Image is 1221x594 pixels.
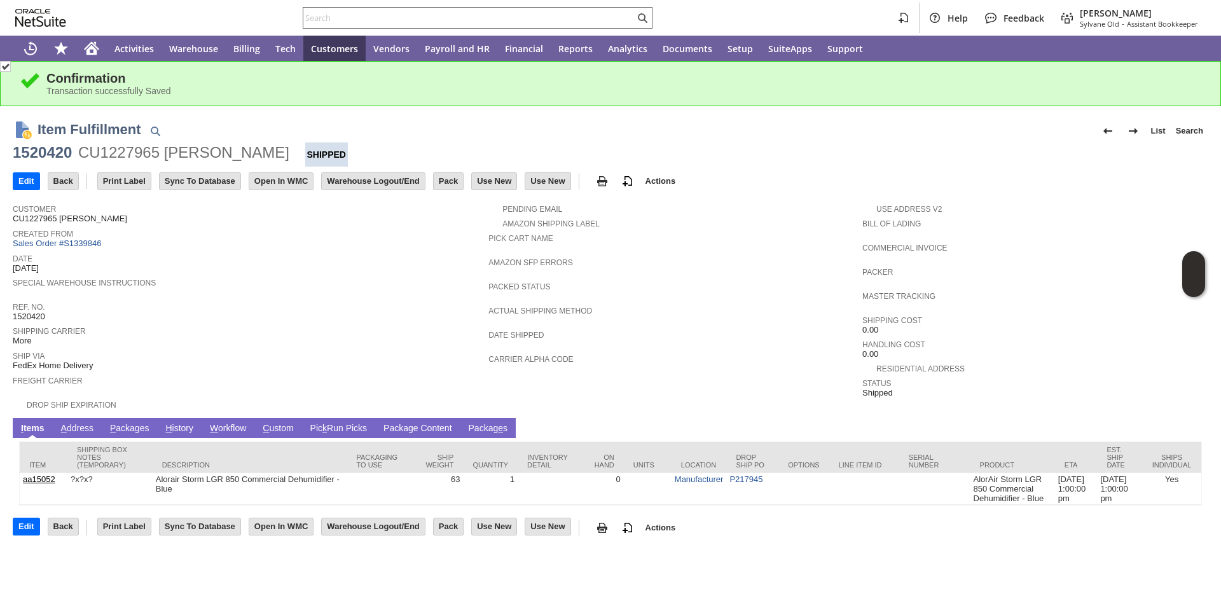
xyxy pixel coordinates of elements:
[1100,123,1115,139] img: Previous
[13,518,39,535] input: Edit
[249,173,314,190] input: Open In WMC
[38,119,141,140] h1: Item Fulfillment
[23,41,38,56] svg: Recent Records
[380,423,455,435] a: Package Content
[472,173,516,190] input: Use New
[970,473,1055,505] td: AlorAir Storm LGR 850 Commercial Dehumidifier - Blue
[558,43,593,55] span: Reports
[13,327,86,336] a: Shipping Carrier
[13,254,32,263] a: Date
[322,518,424,535] input: Warehouse Logout/End
[249,518,314,535] input: Open In WMC
[1004,12,1044,24] span: Feedback
[21,423,24,433] span: I
[413,473,464,505] td: 63
[862,379,892,388] a: Status
[736,453,769,469] div: Drop Ship PO
[425,43,490,55] span: Payroll and HR
[980,461,1045,469] div: Product
[303,10,635,25] input: Search
[488,307,592,315] a: Actual Shipping Method
[13,376,83,385] a: Freight Carrier
[1080,7,1198,19] span: [PERSON_NAME]
[600,36,655,61] a: Analytics
[434,173,463,190] input: Pack
[61,423,67,433] span: A
[473,461,508,469] div: Quantity
[13,279,156,287] a: Special Warehouse Instructions
[1182,251,1205,297] iframe: Click here to launch Oracle Guided Learning Help Panel
[583,473,624,505] td: 0
[162,461,338,469] div: Description
[525,173,570,190] input: Use New
[827,43,863,55] span: Support
[592,453,614,469] div: On Hand
[207,423,249,435] a: Workflow
[84,41,99,56] svg: Home
[472,518,516,535] input: Use New
[76,36,107,61] a: Home
[1080,19,1119,29] span: Sylvane Old
[148,123,163,139] img: Quick Find
[1055,473,1098,505] td: [DATE] 1:00:00 pm
[595,520,610,535] img: print.svg
[98,173,151,190] input: Print Label
[263,423,269,433] span: C
[15,9,66,27] svg: logo
[862,292,935,301] a: Master Tracking
[357,453,403,469] div: Packaging to Use
[48,173,78,190] input: Back
[13,238,104,248] a: Sales Order #S1339846
[505,43,543,55] span: Financial
[366,36,417,61] a: Vendors
[498,423,503,433] span: e
[107,423,153,435] a: Packages
[13,352,45,361] a: Ship Via
[635,10,650,25] svg: Search
[1107,446,1133,469] div: Est. Ship Date
[1097,473,1142,505] td: [DATE] 1:00:00 pm
[160,173,240,190] input: Sync To Database
[655,36,720,61] a: Documents
[1171,121,1208,141] a: Search
[78,142,289,163] div: CU1227965 [PERSON_NAME]
[620,520,635,535] img: add-record.svg
[417,36,497,61] a: Payroll and HR
[761,36,820,61] a: SuiteApps
[162,36,226,61] a: Warehouse
[488,355,573,364] a: Carrier Alpha Code
[226,36,268,61] a: Billing
[497,36,551,61] a: Financial
[15,36,46,61] a: Recent Records
[48,518,78,535] input: Back
[728,43,753,55] span: Setup
[876,364,965,373] a: Residential Address
[862,244,948,252] a: Commercial Invoice
[13,336,32,346] span: More
[305,142,348,167] div: Shipped
[862,325,878,335] span: 0.00
[46,86,1201,96] div: Transaction successfully Saved
[77,446,143,469] div: Shipping Box Notes (Temporary)
[839,461,890,469] div: Line Item ID
[13,214,127,224] span: CU1227965 [PERSON_NAME]
[633,461,662,469] div: Units
[162,423,197,435] a: History
[13,312,45,322] span: 1520420
[525,518,570,535] input: Use New
[13,142,72,163] div: 1520420
[23,474,55,484] a: aa15052
[1126,123,1141,139] img: Next
[1065,461,1088,469] div: ETA
[527,453,573,469] div: Inventory Detail
[466,423,511,435] a: Packages
[608,43,647,55] span: Analytics
[13,263,39,273] span: [DATE]
[110,423,116,433] span: P
[13,205,56,214] a: Customer
[720,36,761,61] a: Setup
[1146,121,1171,141] a: List
[488,331,544,340] a: Date Shipped
[640,523,681,532] a: Actions
[862,340,925,349] a: Handling Cost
